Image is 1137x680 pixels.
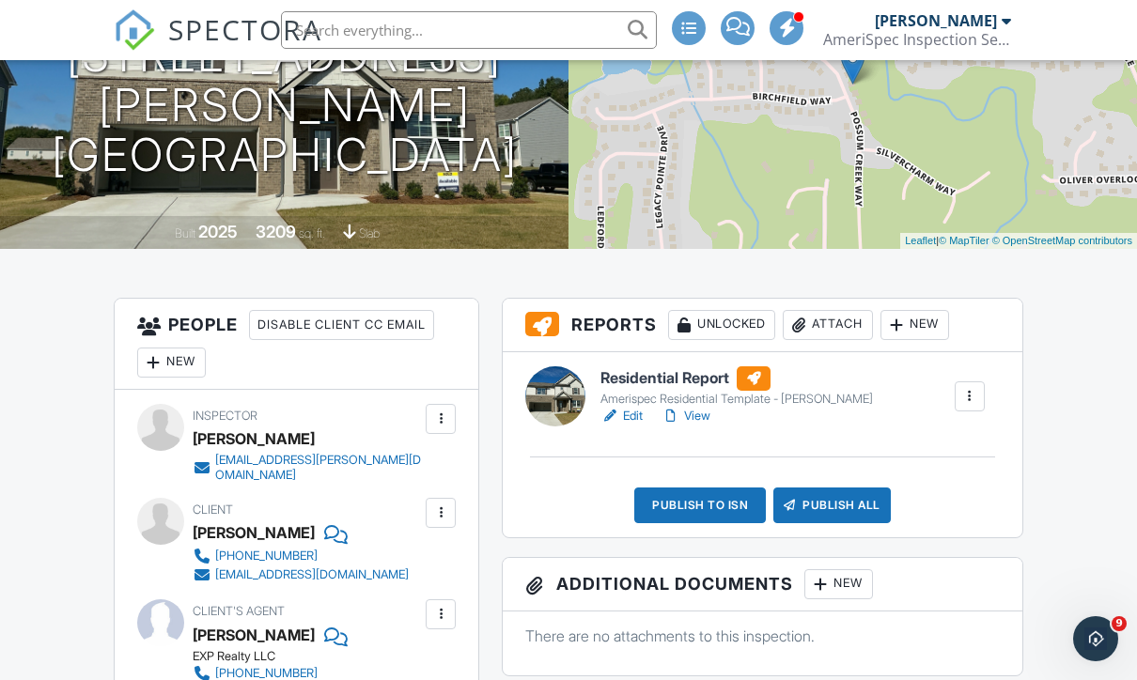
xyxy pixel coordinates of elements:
a: Residential Report Amerispec Residential Template - [PERSON_NAME] [600,366,873,408]
div: | [900,233,1137,249]
div: Publish All [773,487,891,523]
span: Client [193,502,233,517]
h3: Additional Documents [503,558,1022,611]
div: Disable Client CC Email [249,310,434,340]
a: Edit [600,407,643,425]
div: Attach [783,310,873,340]
div: Unlocked [668,310,775,340]
a: View [662,407,710,425]
span: sq. ft. [299,226,325,240]
div: [PERSON_NAME] [193,425,315,453]
div: New [880,310,949,340]
h3: People [115,299,478,390]
div: Publish to ISN [634,487,766,523]
div: [PERSON_NAME] [875,11,997,30]
span: Client's Agent [193,604,285,618]
a: © MapTiler [939,235,989,246]
a: Leaflet [905,235,936,246]
div: New [137,348,206,378]
div: 3209 [256,222,296,241]
iframe: Intercom live chat [1073,616,1118,661]
input: Search everything... [281,11,657,49]
span: SPECTORA [168,9,322,49]
a: [EMAIL_ADDRESS][DOMAIN_NAME] [193,565,409,584]
a: SPECTORA [114,25,322,65]
a: [EMAIL_ADDRESS][PERSON_NAME][DOMAIN_NAME] [193,453,421,483]
div: EXP Realty LLC [193,649,436,664]
img: The Best Home Inspection Software - Spectora [114,9,155,51]
a: [PERSON_NAME] [193,621,315,649]
span: 9 [1112,616,1127,631]
span: Inspector [193,409,257,423]
a: [PHONE_NUMBER] [193,547,409,565]
a: © OpenStreetMap contributors [992,235,1132,246]
span: slab [359,226,380,240]
div: New [804,569,873,599]
h1: [STREET_ADDRESS][PERSON_NAME] [GEOGRAPHIC_DATA] [30,31,538,179]
div: [PHONE_NUMBER] [215,549,318,564]
div: [EMAIL_ADDRESS][PERSON_NAME][DOMAIN_NAME] [215,453,421,483]
h3: Reports [503,299,1022,352]
span: Built [175,226,195,240]
div: 2025 [198,222,238,241]
h6: Residential Report [600,366,873,391]
div: [PERSON_NAME] [193,518,315,547]
div: AmeriSpec Inspection Services [823,30,1011,49]
p: There are no attachments to this inspection. [525,626,1000,646]
div: [EMAIL_ADDRESS][DOMAIN_NAME] [215,567,409,582]
div: Amerispec Residential Template - [PERSON_NAME] [600,392,873,407]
